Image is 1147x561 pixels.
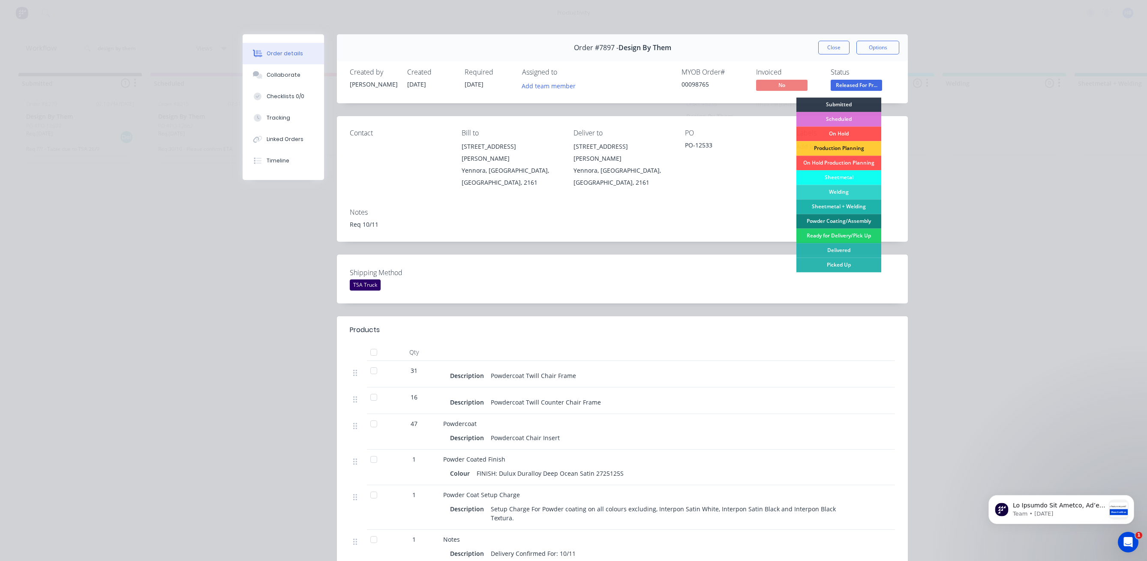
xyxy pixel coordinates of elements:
[243,150,324,171] button: Timeline
[267,135,303,143] div: Linked Orders
[619,44,671,52] span: Design By Them
[412,490,416,499] span: 1
[685,141,783,153] div: PO-12533
[411,366,417,375] span: 31
[856,41,899,54] button: Options
[487,432,563,444] div: Powdercoat Chair Insert
[412,535,416,544] span: 1
[465,80,483,88] span: [DATE]
[831,68,895,76] div: Status
[350,208,895,216] div: Notes
[465,68,512,76] div: Required
[443,491,520,499] span: Powder Coat Setup Charge
[796,258,881,272] div: Picked Up
[243,107,324,129] button: Tracking
[517,80,580,91] button: Add team member
[522,80,580,91] button: Add team member
[976,478,1147,538] iframe: Intercom notifications message
[756,80,808,90] span: No
[573,129,672,137] div: Deliver to
[443,420,477,428] span: Powdercoat
[1135,532,1142,539] span: 1
[682,80,746,89] div: 00098765
[682,68,746,76] div: MYOB Order #
[462,129,560,137] div: Bill to
[411,419,417,428] span: 47
[350,220,895,229] div: Req 10/11
[756,68,820,76] div: Invoiced
[796,228,881,243] div: Ready for Delivery/Pick Up
[487,503,858,524] div: Setup Charge For Powder coating on all colours excluding, Interpon Satin White, Interpon Satin Bl...
[443,455,505,463] span: Powder Coated Finish
[388,344,440,361] div: Qty
[243,43,324,64] button: Order details
[473,467,627,480] div: FINISH: Dulux Duralloy Deep Ocean Satin 2725125S
[573,141,672,165] div: [STREET_ADDRESS][PERSON_NAME]
[450,503,487,515] div: Description
[267,71,300,79] div: Collaborate
[243,129,324,150] button: Linked Orders
[350,68,397,76] div: Created by
[573,141,672,189] div: [STREET_ADDRESS][PERSON_NAME]Yennora, [GEOGRAPHIC_DATA], [GEOGRAPHIC_DATA], 2161
[796,112,881,126] div: Scheduled
[796,185,881,199] div: Welding
[243,86,324,107] button: Checklists 0/0
[350,325,380,335] div: Products
[796,156,881,170] div: On Hold Production Planning
[796,214,881,228] div: Powder Coating/Assembly
[796,126,881,141] div: On Hold
[462,141,560,165] div: [STREET_ADDRESS][PERSON_NAME]
[462,165,560,189] div: Yennora, [GEOGRAPHIC_DATA], [GEOGRAPHIC_DATA], 2161
[574,44,619,52] span: Order #7897 -
[350,267,457,278] label: Shipping Method
[267,114,290,122] div: Tracking
[267,93,304,100] div: Checklists 0/0
[450,432,487,444] div: Description
[350,80,397,89] div: [PERSON_NAME]
[450,467,473,480] div: Colour
[573,165,672,189] div: Yennora, [GEOGRAPHIC_DATA], [GEOGRAPHIC_DATA], 2161
[796,199,881,214] div: Sheetmetal + Welding
[685,129,783,137] div: PO
[796,97,881,112] div: Submitted
[267,157,289,165] div: Timeline
[522,68,608,76] div: Assigned to
[487,369,580,382] div: Powdercoat Twill Chair Frame
[462,141,560,189] div: [STREET_ADDRESS][PERSON_NAME]Yennora, [GEOGRAPHIC_DATA], [GEOGRAPHIC_DATA], 2161
[450,396,487,408] div: Description
[243,64,324,86] button: Collaborate
[443,535,460,543] span: Notes
[350,279,381,291] div: TSA Truck
[792,141,832,152] button: Add labels
[796,170,881,185] div: Sheetmetal
[350,129,448,137] div: Contact
[450,547,487,560] div: Description
[796,243,881,258] div: Delivered
[487,547,579,560] div: Delivery Confirmed For: 10/11
[487,396,604,408] div: Powdercoat Twill Counter Chair Frame
[1118,532,1138,552] iframe: Intercom live chat
[450,369,487,382] div: Description
[818,41,850,54] button: Close
[407,68,454,76] div: Created
[831,80,882,93] button: Released For Pr...
[412,455,416,464] span: 1
[831,80,882,90] span: Released For Pr...
[796,141,881,156] div: Production Planning
[411,393,417,402] span: 16
[267,50,303,57] div: Order details
[407,80,426,88] span: [DATE]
